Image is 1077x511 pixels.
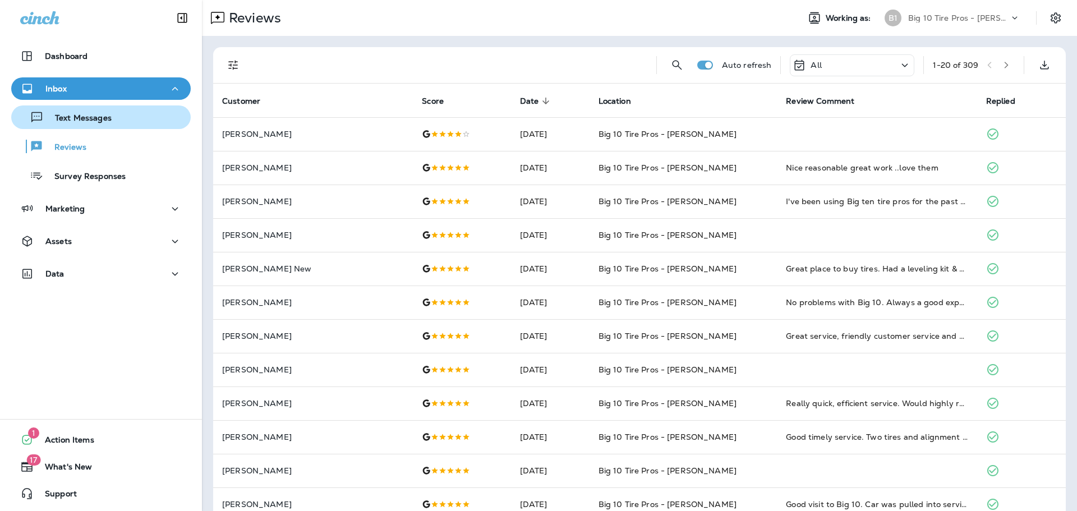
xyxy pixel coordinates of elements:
span: Date [520,96,539,106]
span: Big 10 Tire Pros - [PERSON_NAME] [599,297,737,307]
div: Good timely service. Two tires and alignment in under an hour. [786,431,968,443]
button: Search Reviews [666,54,688,76]
span: Replied [986,96,1030,106]
p: Marketing [45,204,85,213]
span: Big 10 Tire Pros - [PERSON_NAME] [599,331,737,341]
button: Collapse Sidebar [167,7,198,29]
span: Review Comment [786,96,854,106]
span: Date [520,96,554,106]
td: [DATE] [511,117,590,151]
span: Customer [222,96,275,106]
button: 1Action Items [11,429,191,451]
div: 1 - 20 of 309 [933,61,978,70]
td: [DATE] [511,218,590,252]
span: What's New [34,462,92,476]
span: Review Comment [786,96,869,106]
button: Reviews [11,135,191,158]
button: Export as CSV [1033,54,1056,76]
span: Working as: [826,13,873,23]
span: Action Items [34,435,94,449]
span: Big 10 Tire Pros - [PERSON_NAME] [599,196,737,206]
button: 17What's New [11,455,191,478]
button: Support [11,482,191,505]
span: Location [599,96,646,106]
p: [PERSON_NAME] [222,197,404,206]
button: Survey Responses [11,164,191,187]
p: Reviews [43,142,86,153]
p: Data [45,269,65,278]
span: Big 10 Tire Pros - [PERSON_NAME] [599,432,737,442]
p: Big 10 Tire Pros - [PERSON_NAME] [908,13,1009,22]
p: [PERSON_NAME] [222,332,404,340]
p: Inbox [45,84,67,93]
p: Reviews [224,10,281,26]
td: [DATE] [511,185,590,218]
button: Data [11,263,191,285]
p: All [811,61,821,70]
td: [DATE] [511,420,590,454]
div: Nice reasonable great work ..love them [786,162,968,173]
td: [DATE] [511,286,590,319]
button: Inbox [11,77,191,100]
td: [DATE] [511,353,590,386]
div: Good visit to Big 10. Car was pulled into service bay as soon as I arrived for my scheduled appt.... [786,499,968,510]
button: Settings [1046,8,1066,28]
span: Big 10 Tire Pros - [PERSON_NAME] [599,163,737,173]
button: Assets [11,230,191,252]
span: 17 [26,454,40,466]
span: Big 10 Tire Pros - [PERSON_NAME] [599,230,737,240]
p: [PERSON_NAME] [222,466,404,475]
span: Customer [222,96,260,106]
div: No problems with Big 10. Always a good experience! [786,297,968,308]
p: [PERSON_NAME] [222,365,404,374]
td: [DATE] [511,252,590,286]
p: [PERSON_NAME] [222,298,404,307]
div: B1 [885,10,901,26]
span: Big 10 Tire Pros - [PERSON_NAME] [599,264,737,274]
span: Replied [986,96,1015,106]
td: [DATE] [511,151,590,185]
span: Big 10 Tire Pros - [PERSON_NAME] [599,365,737,375]
p: Auto refresh [722,61,772,70]
span: 1 [28,427,39,439]
p: [PERSON_NAME] [222,500,404,509]
td: [DATE] [511,319,590,353]
p: [PERSON_NAME] New [222,264,404,273]
div: Great service, friendly customer service and always busy so make appt! [786,330,968,342]
p: [PERSON_NAME] [222,399,404,408]
span: Big 10 Tire Pros - [PERSON_NAME] [599,129,737,139]
p: [PERSON_NAME] [222,130,404,139]
button: Text Messages [11,105,191,129]
span: Big 10 Tire Pros - [PERSON_NAME] [599,398,737,408]
td: [DATE] [511,454,590,487]
span: Big 10 Tire Pros - [PERSON_NAME] [599,499,737,509]
p: Dashboard [45,52,88,61]
button: Dashboard [11,45,191,67]
div: Great place to buy tires. Had a leveling kit & 4 tires put on my truck & everything went smoothly... [786,263,968,274]
span: Score [422,96,444,106]
p: Survey Responses [43,172,126,182]
button: Filters [222,54,245,76]
div: Really quick, efficient service. Would highly recommend. [786,398,968,409]
span: Score [422,96,458,106]
span: Location [599,96,631,106]
div: I've been using Big ten tire pros for the past 3 years and I've had nothing but excellent service. [786,196,968,207]
p: [PERSON_NAME] [222,163,404,172]
td: [DATE] [511,386,590,420]
span: Big 10 Tire Pros - [PERSON_NAME] [599,466,737,476]
p: [PERSON_NAME] [222,231,404,240]
span: Support [34,489,77,503]
button: Marketing [11,197,191,220]
p: Text Messages [44,113,112,124]
p: Assets [45,237,72,246]
p: [PERSON_NAME] [222,432,404,441]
